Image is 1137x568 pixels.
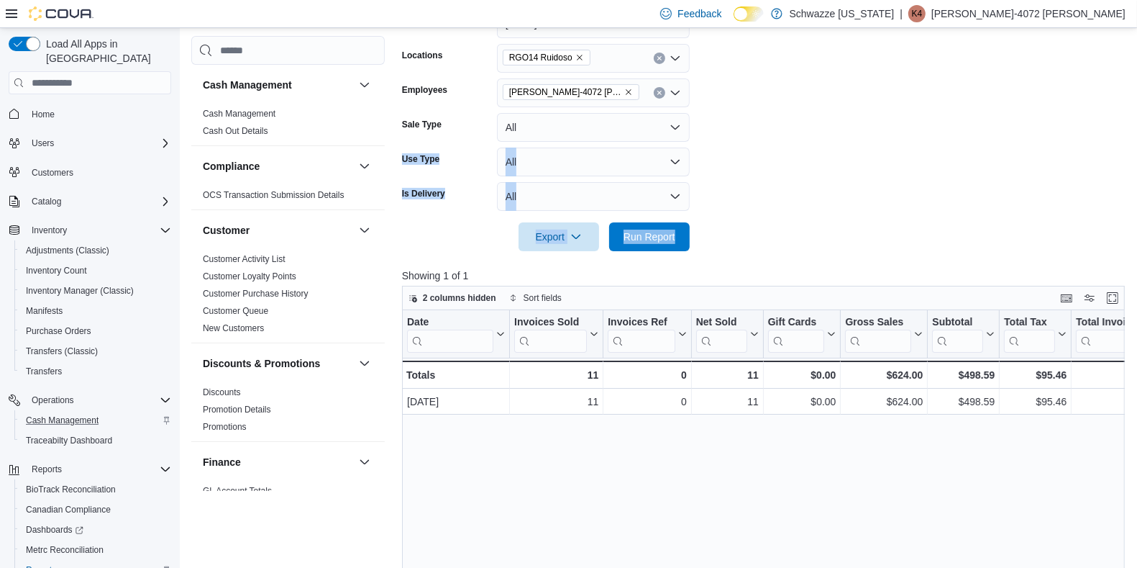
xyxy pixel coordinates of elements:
span: OCS Transaction Submission Details [203,189,344,201]
span: Inventory [26,222,171,239]
div: Cash Management [191,105,385,145]
span: Inventory [32,225,67,236]
button: Total Tax [1004,316,1067,353]
button: Remove RGO14 Ruidoso from selection in this group [575,53,584,62]
button: Catalog [26,193,67,210]
div: Discounts & Promotions [191,384,385,441]
span: Customers [26,163,171,181]
a: Home [26,106,60,123]
input: Dark Mode [734,6,764,22]
label: Employees [402,84,447,96]
a: Promotions [203,422,247,432]
p: Showing 1 of 1 [402,269,1132,283]
button: Compliance [203,159,353,173]
span: Manifests [20,302,171,320]
h3: Finance [203,455,241,469]
span: Reports [32,464,62,475]
a: BioTrack Reconciliation [20,481,122,498]
span: BioTrack Reconciliation [26,484,116,495]
button: Customer [203,223,353,238]
span: RGO14 Ruidoso [509,50,572,65]
span: Customer Loyalty Points [203,271,296,282]
button: Subtotal [932,316,995,353]
div: $624.00 [845,366,923,384]
span: Metrc Reconciliation [26,544,104,556]
button: Cash Management [14,410,177,430]
span: Purchase Orders [20,323,171,340]
span: Transfers [20,363,171,380]
a: Adjustments (Classic) [20,242,115,259]
span: Purchase Orders [26,325,91,337]
a: Manifests [20,302,68,320]
div: $0.00 [767,366,836,384]
a: Dashboards [20,521,89,538]
div: $95.46 [1004,394,1067,411]
button: All [497,182,690,211]
span: Home [26,104,171,122]
a: New Customers [203,323,264,333]
span: K4 [912,5,923,22]
span: Operations [32,395,74,406]
span: Inventory Count [20,262,171,279]
button: Invoices Sold [514,316,598,353]
button: Export [519,222,599,251]
div: Finance [191,482,385,523]
div: $0.00 [768,394,836,411]
button: Gift Cards [767,316,836,353]
div: 11 [514,394,598,411]
button: Inventory [26,222,73,239]
span: Adjustments (Classic) [20,242,171,259]
button: Inventory [3,220,177,240]
div: Gross Sales [845,316,911,330]
button: Discounts & Promotions [203,356,353,371]
div: Compliance [191,186,385,209]
div: Date [407,316,493,353]
div: Net Sold [695,316,746,353]
div: $498.59 [932,394,995,411]
span: Transfers [26,366,62,377]
span: Users [32,138,54,149]
span: Transfers (Classic) [20,343,171,360]
button: Keyboard shortcuts [1058,289,1075,307]
div: Customer [191,251,385,343]
a: Cash Management [203,109,275,119]
button: Cash Management [356,76,373,94]
span: Adjustments (Classic) [26,245,109,256]
button: Inventory Manager (Classic) [14,281,177,301]
div: Totals [406,366,505,384]
div: 11 [695,366,758,384]
div: [DATE] [407,394,505,411]
button: Operations [26,392,80,409]
a: Customer Activity List [203,254,286,264]
span: Cash Management [203,108,275,120]
span: Inventory Count [26,265,87,276]
span: RGO14 Ruidoso [503,50,590,66]
a: Purchase Orders [20,323,97,340]
button: Finance [203,455,353,469]
button: Remove Karen-4072 Collazo from selection in this group [624,88,633,96]
span: Catalog [26,193,171,210]
label: Locations [402,50,443,61]
button: Display options [1081,289,1098,307]
span: BioTrack Reconciliation [20,481,171,498]
button: All [497,113,690,142]
button: Customers [3,162,177,183]
a: Inventory Count [20,262,93,279]
button: Operations [3,390,177,410]
button: Transfers [14,361,177,382]
button: All [497,148,690,176]
button: Reports [26,461,68,478]
span: Customers [32,167,73,179]
div: Invoices Sold [514,316,587,330]
a: Transfers [20,363,68,380]
span: Dashboards [20,521,171,538]
div: 0 [608,394,686,411]
button: Open list of options [670,53,681,64]
span: Sort fields [524,292,562,304]
img: Cova [29,6,93,21]
span: Operations [26,392,171,409]
span: Metrc Reconciliation [20,541,171,559]
a: Dashboards [14,520,177,540]
a: Discounts [203,387,241,397]
div: $624.00 [845,394,923,411]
